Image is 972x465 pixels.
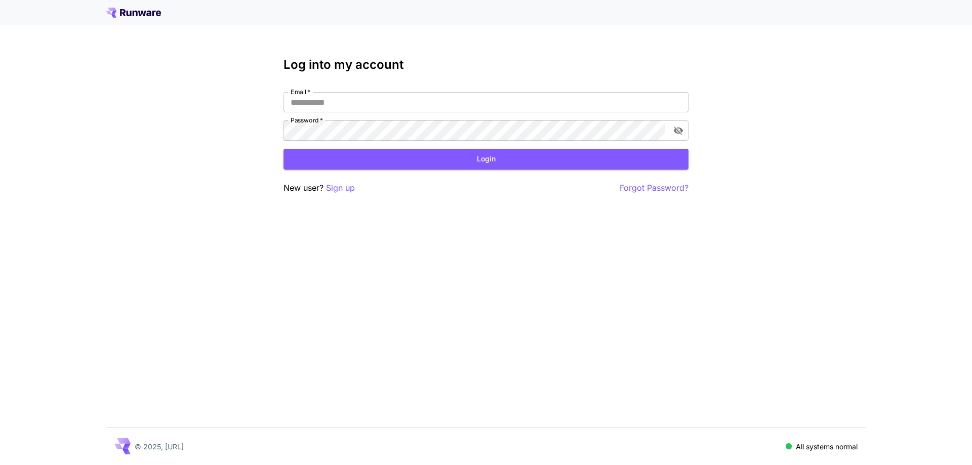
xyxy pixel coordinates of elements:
h3: Log into my account [283,58,688,72]
label: Password [291,116,323,124]
button: Sign up [326,182,355,194]
button: Login [283,149,688,170]
button: toggle password visibility [669,121,687,140]
p: New user? [283,182,355,194]
p: All systems normal [796,441,858,452]
p: © 2025, [URL] [135,441,184,452]
button: Forgot Password? [620,182,688,194]
label: Email [291,88,310,96]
